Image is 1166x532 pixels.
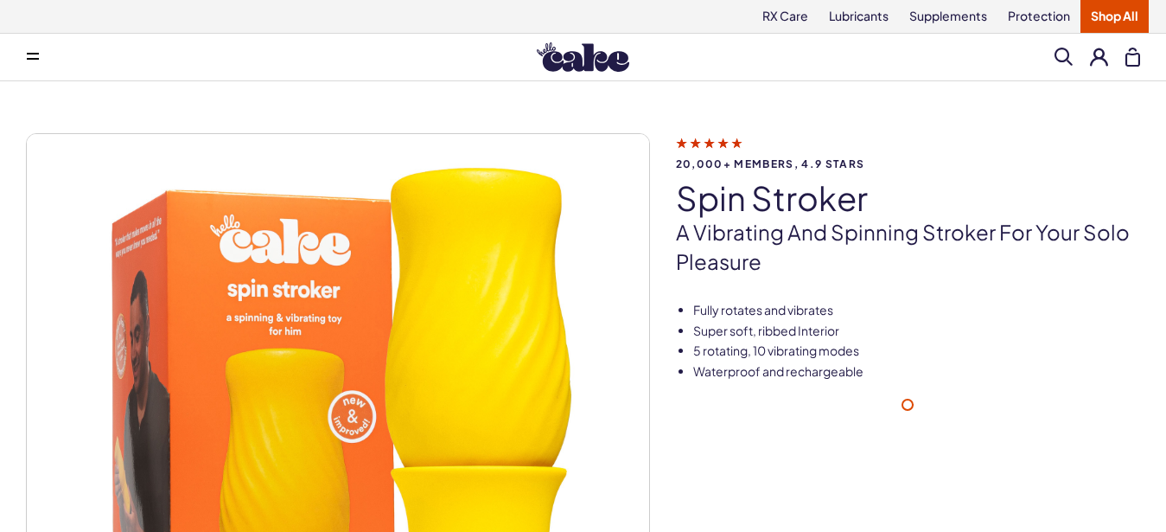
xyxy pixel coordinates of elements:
[693,302,1140,319] li: Fully rotates and vibrates
[693,363,1140,381] li: Waterproof and rechargeable
[676,135,1140,170] a: 20,000+ members, 4.9 stars
[676,218,1140,276] p: A vibrating and spinning stroker for your solo pleasure
[537,42,629,72] img: Hello Cake
[693,343,1140,360] li: 5 rotating, 10 vibrating modes
[676,158,1140,170] span: 20,000+ members, 4.9 stars
[676,180,1140,216] h1: spin stroker
[693,323,1140,340] li: Super soft, ribbed Interior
